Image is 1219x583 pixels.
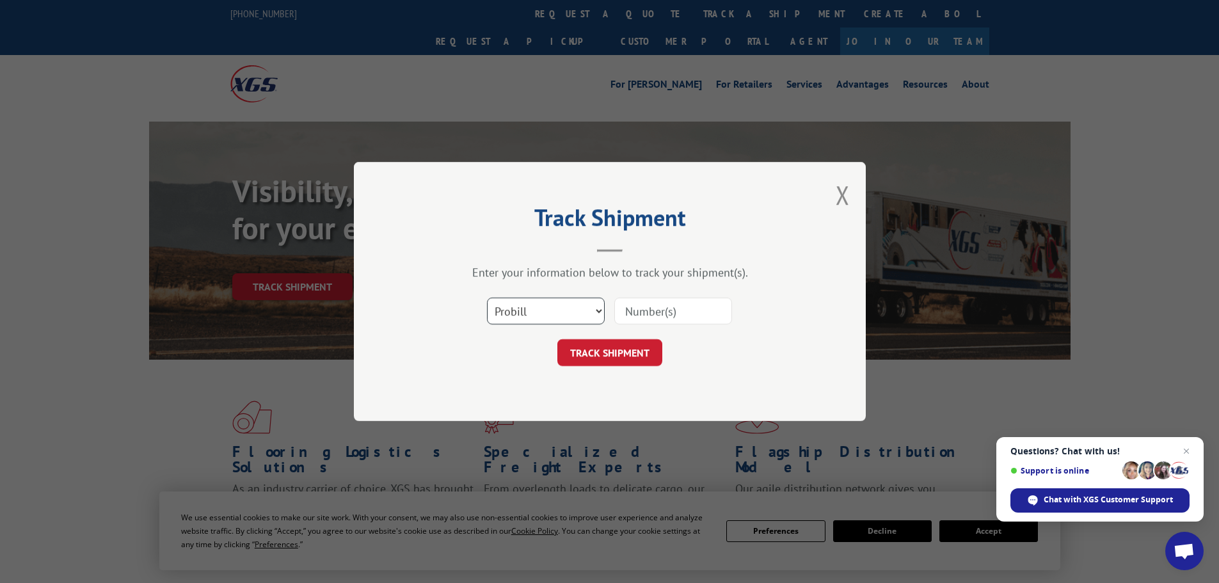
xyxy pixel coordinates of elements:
[836,178,850,212] button: Close modal
[1165,532,1204,570] div: Open chat
[1010,446,1190,456] span: Questions? Chat with us!
[557,339,662,366] button: TRACK SHIPMENT
[1010,466,1118,475] span: Support is online
[614,298,732,324] input: Number(s)
[418,209,802,233] h2: Track Shipment
[1179,443,1194,459] span: Close chat
[1044,494,1173,506] span: Chat with XGS Customer Support
[418,265,802,280] div: Enter your information below to track your shipment(s).
[1010,488,1190,513] div: Chat with XGS Customer Support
